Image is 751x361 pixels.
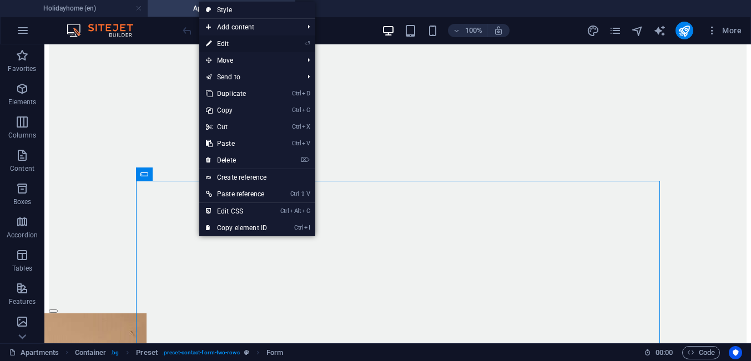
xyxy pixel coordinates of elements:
[290,190,299,197] i: Ctrl
[12,264,32,273] p: Tables
[199,35,274,52] a: ⏎Edit
[656,346,673,359] span: 00 00
[678,24,690,37] i: Publish
[302,207,310,215] i: C
[199,19,299,35] span: Add content
[609,24,622,37] i: Pages (Ctrl+Alt+S)
[305,40,310,47] i: ⏎
[644,346,673,359] h6: Session time
[292,106,301,114] i: Ctrl
[280,207,289,215] i: Ctrl
[302,90,310,97] i: D
[292,90,301,97] i: Ctrl
[631,24,644,37] i: Navigator
[199,186,274,202] a: Ctrl⇧VPaste reference
[300,190,305,197] i: ⇧
[292,123,301,130] i: Ctrl
[199,135,274,152] a: CtrlVPaste
[8,98,37,106] p: Elements
[448,24,487,37] button: 100%
[465,24,482,37] h6: 100%
[707,25,742,36] span: More
[162,346,240,359] span: . preset-contact-form-two-rows
[729,346,742,359] button: Usercentrics
[199,102,274,119] a: CtrlCCopy
[663,348,665,357] span: :
[110,346,119,359] span: . bg
[148,2,295,14] h4: Apartments (en)
[493,26,503,35] i: On resize automatically adjust zoom level to fit chosen device.
[587,24,599,37] i: Design (Ctrl+Alt+Y)
[199,85,274,102] a: CtrlDDuplicate
[199,119,274,135] a: CtrlXCut
[64,24,147,37] img: Editor Logo
[8,64,36,73] p: Favorites
[294,224,303,231] i: Ctrl
[10,164,34,173] p: Content
[199,69,299,85] a: Send to
[290,207,301,215] i: Alt
[199,2,315,18] a: Style
[8,131,36,140] p: Columns
[302,140,310,147] i: V
[301,156,310,164] i: ⌦
[304,224,310,231] i: I
[199,203,274,220] a: CtrlAltCEdit CSS
[682,346,720,359] button: Code
[9,297,36,306] p: Features
[306,190,310,197] i: V
[292,140,301,147] i: Ctrl
[244,349,249,355] i: This element is a customizable preset
[302,106,310,114] i: C
[676,22,693,39] button: publish
[266,346,283,359] span: Click to select. Double-click to edit
[653,24,666,37] i: AI Writer
[687,346,715,359] span: Code
[199,220,274,236] a: CtrlICopy element ID
[75,346,283,359] nav: breadcrumb
[199,52,299,69] span: Move
[75,346,106,359] span: Click to select. Double-click to edit
[136,346,158,359] span: Click to select. Double-click to edit
[9,346,59,359] a: Click to cancel selection. Double-click to open Pages
[13,197,32,206] p: Boxes
[587,24,600,37] button: design
[702,22,746,39] button: More
[653,24,667,37] button: text_generator
[609,24,622,37] button: pages
[302,123,310,130] i: X
[199,152,274,169] a: ⌦Delete
[199,169,315,186] a: Create reference
[7,231,38,240] p: Accordion
[631,24,644,37] button: navigator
